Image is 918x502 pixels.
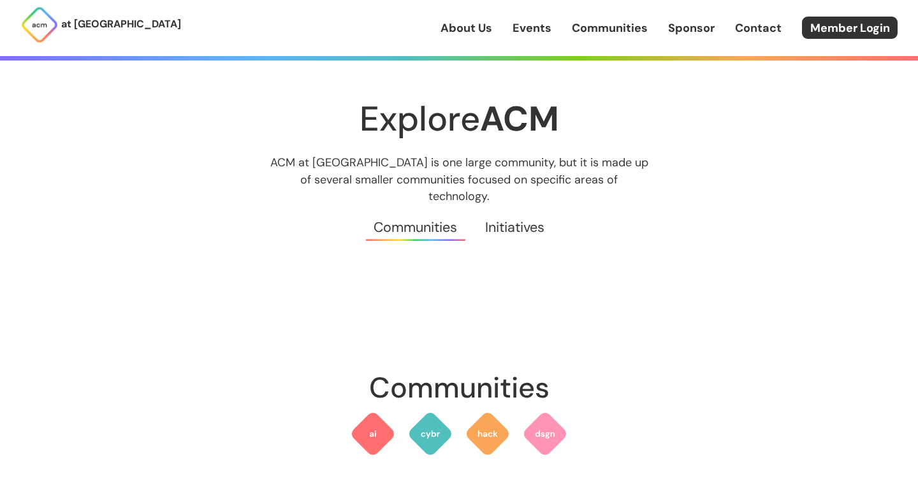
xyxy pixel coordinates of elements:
[61,16,181,32] p: at [GEOGRAPHIC_DATA]
[407,411,453,457] img: ACM Cyber
[465,411,511,457] img: ACM Hack
[20,6,59,44] img: ACM Logo
[441,20,492,36] a: About Us
[360,204,471,250] a: Communities
[20,6,181,44] a: at [GEOGRAPHIC_DATA]
[572,20,648,36] a: Communities
[258,154,660,204] p: ACM at [GEOGRAPHIC_DATA] is one large community, but it is made up of several smaller communities...
[153,100,765,138] h1: Explore
[350,411,396,457] img: ACM AI
[471,204,558,250] a: Initiatives
[668,20,715,36] a: Sponsor
[513,20,551,36] a: Events
[480,96,559,141] strong: ACM
[522,411,568,457] img: ACM Design
[802,17,898,39] a: Member Login
[735,20,782,36] a: Contact
[153,365,765,411] h2: Communities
